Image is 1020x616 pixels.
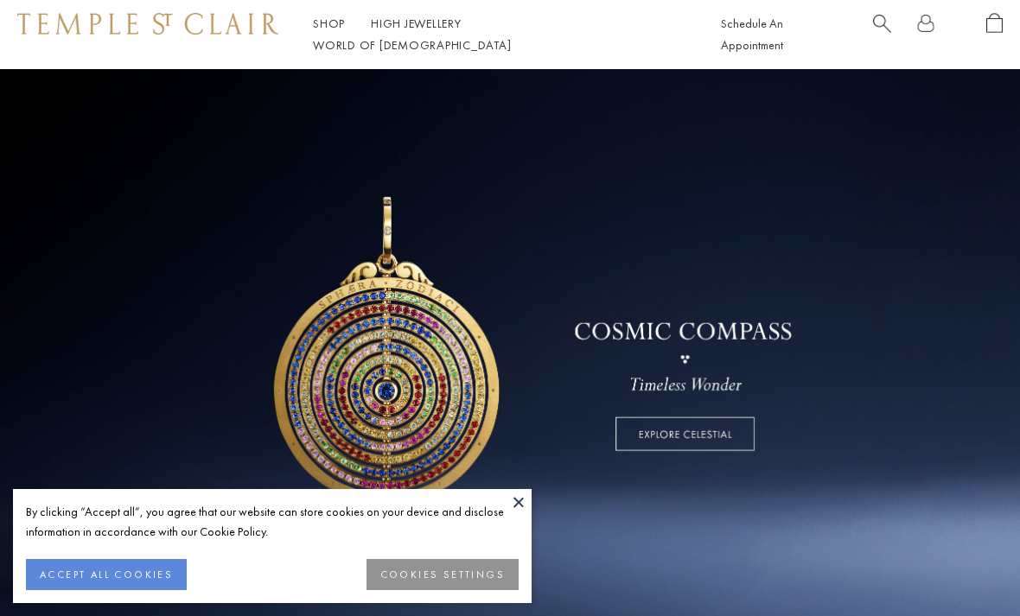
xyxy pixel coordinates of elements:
button: ACCEPT ALL COOKIES [26,559,187,590]
button: COOKIES SETTINGS [367,559,519,590]
nav: Main navigation [313,13,682,56]
a: Search [873,13,891,56]
a: High JewelleryHigh Jewellery [371,16,462,31]
a: Open Shopping Bag [986,13,1003,56]
div: By clicking “Accept all”, you agree that our website can store cookies on your device and disclos... [26,502,519,542]
a: ShopShop [313,16,345,31]
img: Temple St. Clair [17,13,278,34]
a: World of [DEMOGRAPHIC_DATA]World of [DEMOGRAPHIC_DATA] [313,37,511,53]
a: Schedule An Appointment [721,16,783,53]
